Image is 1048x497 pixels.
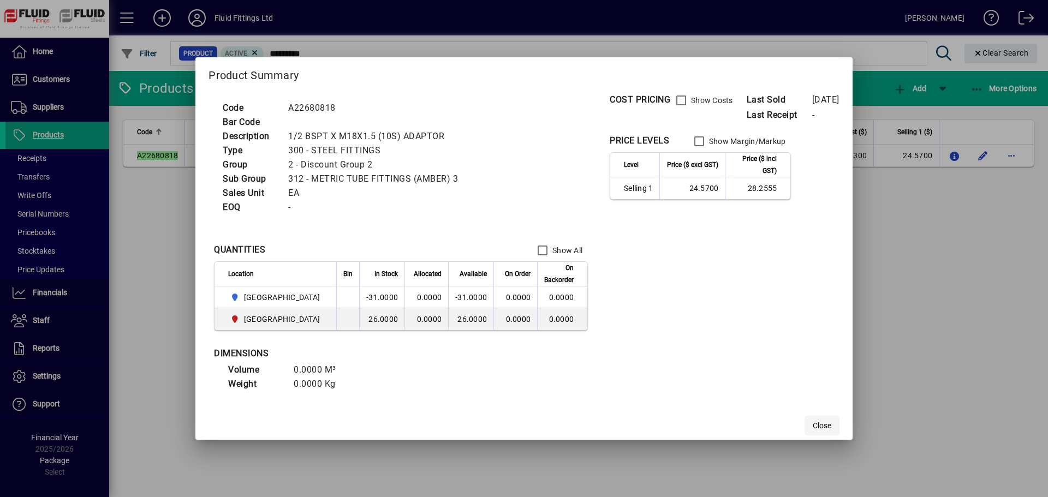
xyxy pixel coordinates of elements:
span: CHRISTCHURCH [228,313,324,326]
span: Close [813,420,831,432]
td: 0.0000 [537,286,587,308]
label: Show Costs [689,95,733,106]
span: Allocated [414,268,442,280]
td: 24.5700 [659,177,725,199]
td: - [283,200,471,214]
td: Type [217,143,283,158]
td: -31.0000 [448,286,493,308]
h2: Product Summary [195,57,852,89]
td: EOQ [217,200,283,214]
span: On Order [505,268,531,280]
td: 28.2555 [725,177,790,199]
td: A22680818 [283,101,471,115]
label: Show Margin/Markup [707,136,786,147]
td: Weight [223,377,288,391]
td: 0.0000 [404,308,448,330]
button: Close [805,416,839,435]
span: Last Sold [747,93,812,106]
span: AUCKLAND [228,291,324,304]
span: 0.0000 [506,315,531,324]
span: Price ($ excl GST) [667,159,718,171]
div: QUANTITIES [214,243,265,256]
span: 0.0000 [506,293,531,302]
span: [DATE] [812,94,839,105]
td: Bar Code [217,115,283,129]
td: 0.0000 Kg [288,377,354,391]
span: Location [228,268,254,280]
div: PRICE LEVELS [610,134,669,147]
td: EA [283,186,471,200]
span: Bin [343,268,353,280]
span: In Stock [374,268,398,280]
div: COST PRICING [610,93,670,106]
td: 0.0000 [404,286,448,308]
td: Description [217,129,283,143]
div: DIMENSIONS [214,347,487,360]
td: 26.0000 [359,308,404,330]
td: 26.0000 [448,308,493,330]
td: Sales Unit [217,186,283,200]
span: Level [624,159,639,171]
span: [GEOGRAPHIC_DATA] [244,314,320,325]
span: Last Receipt [747,109,812,122]
td: 0.0000 M³ [288,363,354,377]
td: 312 - METRIC TUBE FITTINGS (AMBER) 3 [283,172,471,186]
span: Available [460,268,487,280]
label: Show All [550,245,582,256]
td: -31.0000 [359,286,404,308]
td: Sub Group [217,172,283,186]
span: On Backorder [544,262,574,286]
span: [GEOGRAPHIC_DATA] [244,292,320,303]
span: - [812,110,815,120]
td: 0.0000 [537,308,587,330]
td: 1/2 BSPT X M18X1.5 (10S) ADAPTOR [283,129,471,143]
td: 300 - STEEL FITTINGS [283,143,471,158]
span: Price ($ incl GST) [732,153,777,177]
td: Volume [223,363,288,377]
td: 2 - Discount Group 2 [283,158,471,172]
td: Group [217,158,283,172]
span: Selling 1 [624,183,653,194]
td: Code [217,101,283,115]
